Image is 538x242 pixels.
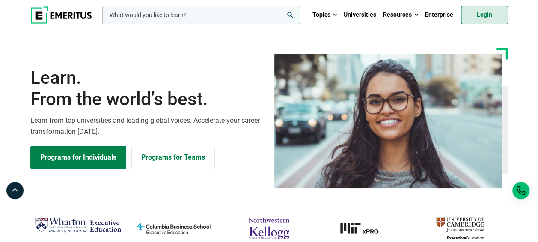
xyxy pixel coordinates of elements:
[102,6,300,24] input: woocommerce-product-search-field-0
[30,67,264,110] h1: Learn.
[131,146,215,169] a: Explore for Business
[30,88,264,110] span: From the world’s best.
[274,54,502,188] img: Learn from the world's best
[30,146,126,169] a: Explore Programs
[35,214,122,236] img: Wharton Executive Education
[461,6,508,24] a: Login
[30,115,264,137] p: Learn from top universities and leading global voices. Accelerate your career transformation [DATE].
